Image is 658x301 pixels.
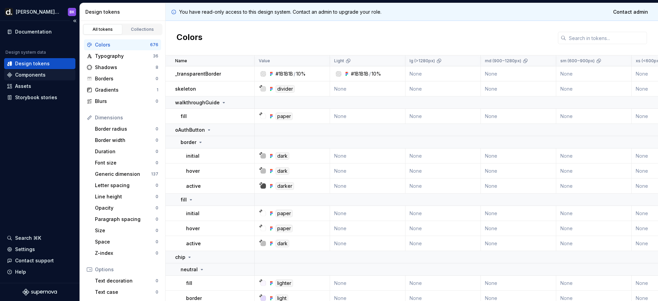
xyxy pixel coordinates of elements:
[95,87,157,93] div: Gradients
[156,76,158,81] div: 0
[175,127,205,133] p: oAuthButton
[70,9,74,15] div: BK
[95,238,156,245] div: Space
[95,193,156,200] div: Line height
[556,276,632,291] td: None
[556,206,632,221] td: None
[175,86,196,92] p: skeleton
[330,236,405,251] td: None
[485,58,521,64] p: md (900~1280px)
[84,51,161,62] a: Typography36
[95,289,156,296] div: Text case
[92,248,161,259] a: Z-index0
[1,4,78,19] button: [PERSON_NAME] UIBK
[351,70,368,77] div: #1B1B1B
[86,27,120,32] div: All tokens
[95,98,156,105] div: Blurs
[481,109,556,124] td: None
[259,58,270,64] p: Value
[92,123,161,134] a: Border radius0
[556,66,632,81] td: None
[481,221,556,236] td: None
[334,58,344,64] p: Light
[84,84,161,95] a: Gradients1
[405,81,481,96] td: None
[276,182,294,190] div: darker
[181,139,196,146] p: border
[330,148,405,163] td: None
[405,236,481,251] td: None
[556,109,632,124] td: None
[4,26,75,37] a: Documentation
[330,81,405,96] td: None
[276,70,293,77] div: #1B1B1B
[84,62,161,73] a: Shadows8
[156,99,158,104] div: 0
[156,250,158,256] div: 0
[84,39,161,50] a: Colors676
[405,148,481,163] td: None
[4,266,75,277] button: Help
[92,225,161,236] a: Size0
[186,280,192,287] p: fill
[92,191,161,202] a: Line height0
[92,287,161,298] a: Text case0
[15,235,41,241] div: Search ⌘K
[92,146,161,157] a: Duration0
[405,66,481,81] td: None
[566,32,647,44] input: Search in tokens...
[156,228,158,233] div: 0
[276,279,293,287] div: lighter
[92,135,161,146] a: Border width0
[276,152,289,160] div: dark
[15,257,54,264] div: Contact support
[405,276,481,291] td: None
[23,289,57,296] a: Supernova Logo
[92,275,161,286] a: Text decoration0
[405,179,481,194] td: None
[15,60,50,67] div: Design tokens
[181,266,198,273] p: neutral
[156,138,158,143] div: 0
[85,9,162,15] div: Design tokens
[276,210,293,217] div: paper
[156,289,158,295] div: 0
[481,179,556,194] td: None
[556,163,632,179] td: None
[151,171,158,177] div: 137
[95,137,156,144] div: Border width
[4,69,75,80] a: Components
[175,99,220,106] p: walkthroughGuide
[330,206,405,221] td: None
[481,66,556,81] td: None
[556,221,632,236] td: None
[95,75,156,82] div: Borders
[92,169,161,180] a: Generic dimension137
[186,225,200,232] p: hover
[15,269,26,275] div: Help
[276,113,293,120] div: paper
[330,109,405,124] td: None
[16,9,60,15] div: [PERSON_NAME] UI
[156,126,158,132] div: 0
[481,163,556,179] td: None
[186,153,199,159] p: initial
[330,221,405,236] td: None
[156,183,158,188] div: 0
[481,206,556,221] td: None
[181,196,187,203] p: fill
[276,225,293,232] div: paper
[276,240,289,247] div: dark
[156,194,158,199] div: 0
[157,87,158,93] div: 1
[176,32,203,44] h2: Colors
[294,70,295,77] div: /
[609,6,653,18] a: Contact admin
[556,81,632,96] td: None
[5,50,46,55] div: Design system data
[330,163,405,179] td: None
[15,71,46,78] div: Components
[156,65,158,70] div: 8
[4,92,75,103] a: Storybook stories
[92,157,161,168] a: Font size0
